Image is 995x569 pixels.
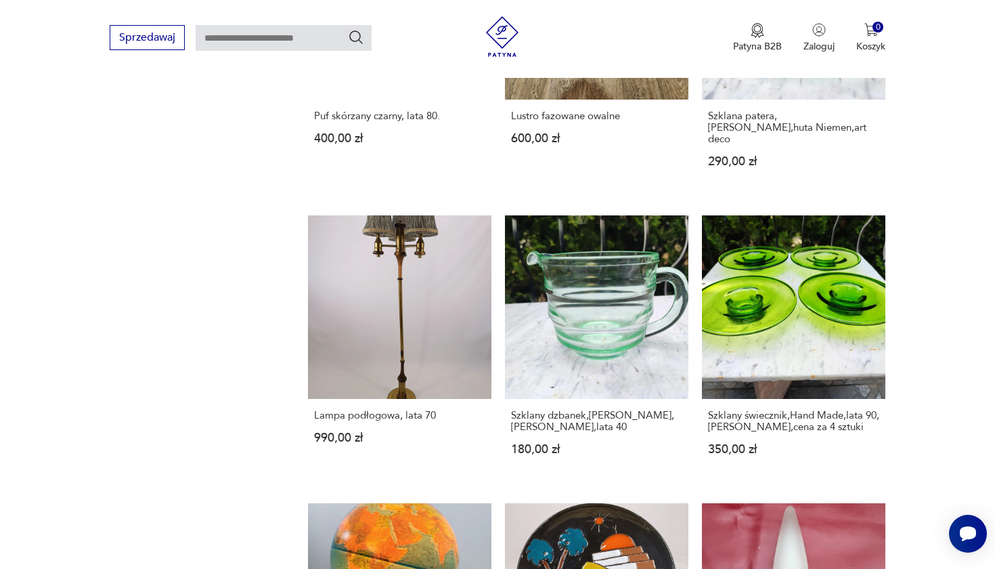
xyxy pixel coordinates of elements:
h3: Szklany dzbanek,[PERSON_NAME],[PERSON_NAME],lata 40 [511,410,682,433]
img: Ikonka użytkownika [812,23,826,37]
img: Ikona koszyka [864,23,878,37]
div: 0 [872,22,884,33]
a: Szklany świecznik,Hand Made,lata 90,Maria Vinka,cena za 4 sztukiSzklany świecznik,Hand Made,lata ... [702,215,885,482]
button: Szukaj [348,29,364,45]
img: Ikona medalu [751,23,764,38]
img: Patyna - sklep z meblami i dekoracjami vintage [482,16,523,57]
button: Sprzedawaj [110,25,185,50]
p: Patyna B2B [733,40,782,53]
p: 180,00 zł [511,444,682,455]
iframe: Smartsupp widget button [949,515,987,553]
p: 400,00 zł [314,133,485,144]
p: 350,00 zł [708,444,879,455]
p: 290,00 zł [708,156,879,167]
a: Ikona medaluPatyna B2B [733,23,782,53]
p: 990,00 zł [314,432,485,444]
button: Patyna B2B [733,23,782,53]
a: Szklany dzbanek,Hadeland Sola,Sverre Pettersen,lata 40Szklany dzbanek,[PERSON_NAME],[PERSON_NAME]... [505,215,688,482]
button: Zaloguj [803,23,835,53]
p: 600,00 zł [511,133,682,144]
h3: Puf skórzany czarny, lata 80. [314,110,485,122]
h3: Lampa podłogowa, lata 70 [314,410,485,421]
a: Lampa podłogowa, lata 70Lampa podłogowa, lata 70990,00 zł [308,215,491,482]
button: 0Koszyk [856,23,885,53]
h3: Lustro fazowane owalne [511,110,682,122]
h3: Szklany świecznik,Hand Made,lata 90,[PERSON_NAME],cena za 4 sztuki [708,410,879,433]
p: Zaloguj [803,40,835,53]
a: Sprzedawaj [110,34,185,43]
h3: Szklana patera,[PERSON_NAME],huta Niemen,art deco [708,110,879,145]
p: Koszyk [856,40,885,53]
